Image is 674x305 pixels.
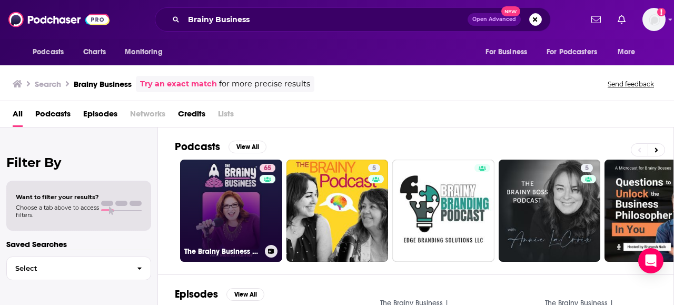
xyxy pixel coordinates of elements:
[485,45,527,60] span: For Business
[613,11,630,28] a: Show notifications dropdown
[6,155,151,170] h2: Filter By
[175,140,220,153] h2: Podcasts
[175,288,264,301] a: EpisodesView All
[125,45,162,60] span: Monitoring
[638,248,663,273] div: Open Intercom Messenger
[585,163,589,174] span: 5
[368,164,380,172] a: 5
[35,79,61,89] h3: Search
[618,45,636,60] span: More
[472,17,516,22] span: Open Advanced
[83,45,106,60] span: Charts
[184,11,468,28] input: Search podcasts, credits, & more...
[175,140,266,153] a: PodcastsView All
[35,105,71,127] a: Podcasts
[581,164,593,172] a: 5
[499,160,601,262] a: 5
[33,45,64,60] span: Podcasts
[478,42,540,62] button: open menu
[610,42,649,62] button: open menu
[657,8,666,16] svg: Add a profile image
[587,11,605,28] a: Show notifications dropdown
[83,105,117,127] a: Episodes
[642,8,666,31] span: Logged in as RiverheadPublicity
[6,257,151,280] button: Select
[468,13,521,26] button: Open AdvancedNew
[25,42,77,62] button: open menu
[226,288,264,301] button: View All
[642,8,666,31] button: Show profile menu
[6,239,151,249] p: Saved Searches
[286,160,389,262] a: 5
[7,265,128,272] span: Select
[74,79,132,89] h3: Brainy Business
[8,9,110,29] img: Podchaser - Follow, Share and Rate Podcasts
[140,78,217,90] a: Try an exact match
[540,42,612,62] button: open menu
[16,204,99,219] span: Choose a tab above to access filters.
[547,45,597,60] span: For Podcasters
[501,6,520,16] span: New
[264,163,271,174] span: 65
[76,42,112,62] a: Charts
[604,80,657,88] button: Send feedback
[180,160,282,262] a: 65The Brainy Business | Understanding the Psychology of Why People Buy | Behavioral Economics
[175,288,218,301] h2: Episodes
[372,163,376,174] span: 5
[260,164,275,172] a: 65
[642,8,666,31] img: User Profile
[13,105,23,127] a: All
[184,247,261,256] h3: The Brainy Business | Understanding the Psychology of Why People Buy | Behavioral Economics
[218,105,234,127] span: Lists
[178,105,205,127] a: Credits
[229,141,266,153] button: View All
[16,193,99,201] span: Want to filter your results?
[130,105,165,127] span: Networks
[219,78,310,90] span: for more precise results
[155,7,551,32] div: Search podcasts, credits, & more...
[117,42,176,62] button: open menu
